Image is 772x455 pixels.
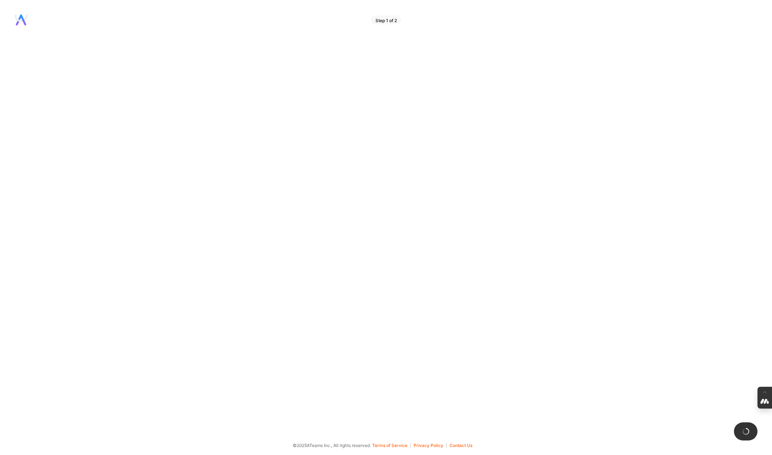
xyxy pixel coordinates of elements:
button: Terms of Service [372,443,411,448]
button: Contact Us [449,443,472,448]
img: loading [741,426,751,436]
div: Step 1 of 2 [371,16,401,24]
span: © 2025 ATeams Inc., All rights reserved. [293,442,371,449]
button: Privacy Policy [414,443,447,448]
